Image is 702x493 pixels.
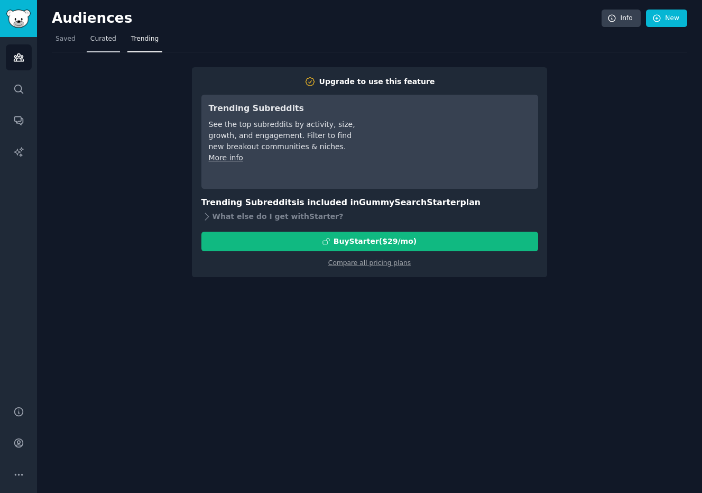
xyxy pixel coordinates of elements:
div: See the top subreddits by activity, size, growth, and engagement. Filter to find new breakout com... [209,119,357,152]
a: More info [209,153,243,162]
a: Info [602,10,641,28]
a: Trending [127,31,162,52]
div: Buy Starter ($ 29 /mo ) [334,236,417,247]
h3: Trending Subreddits is included in plan [201,196,538,209]
iframe: YouTube video player [372,102,531,181]
h3: Trending Subreddits [209,102,357,115]
h2: Audiences [52,10,602,27]
a: Curated [87,31,120,52]
a: New [646,10,687,28]
span: GummySearch Starter [359,197,460,207]
button: BuyStarter($29/mo) [201,232,538,251]
span: Saved [56,34,76,44]
img: GummySearch logo [6,10,31,28]
span: Curated [90,34,116,44]
div: What else do I get with Starter ? [201,209,538,224]
span: Trending [131,34,159,44]
a: Compare all pricing plans [328,259,411,267]
div: Upgrade to use this feature [319,76,435,87]
a: Saved [52,31,79,52]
